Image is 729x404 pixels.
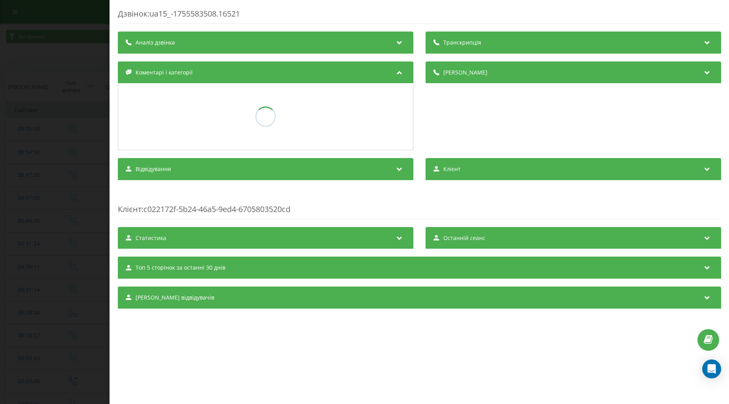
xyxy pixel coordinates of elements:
[443,165,460,173] span: Клієнт
[118,8,721,24] div: Дзвінок : ua15_-1755583508.16521
[136,69,193,76] span: Коментарі і категорії
[136,39,175,47] span: Аналіз дзвінка
[702,359,721,378] div: Open Intercom Messenger
[136,294,214,302] span: [PERSON_NAME] відвідувачів
[136,234,166,242] span: Статистика
[136,264,225,272] span: Топ 5 сторінок за останні 30 днів
[443,234,485,242] span: Останній сеанс
[443,69,487,76] span: [PERSON_NAME]
[118,188,721,219] div: : c022172f-5b24-46a5-9ed4-6705803520cd
[443,39,481,47] span: Транскрипція
[118,204,141,214] span: Клієнт
[136,165,171,173] span: Відвідування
